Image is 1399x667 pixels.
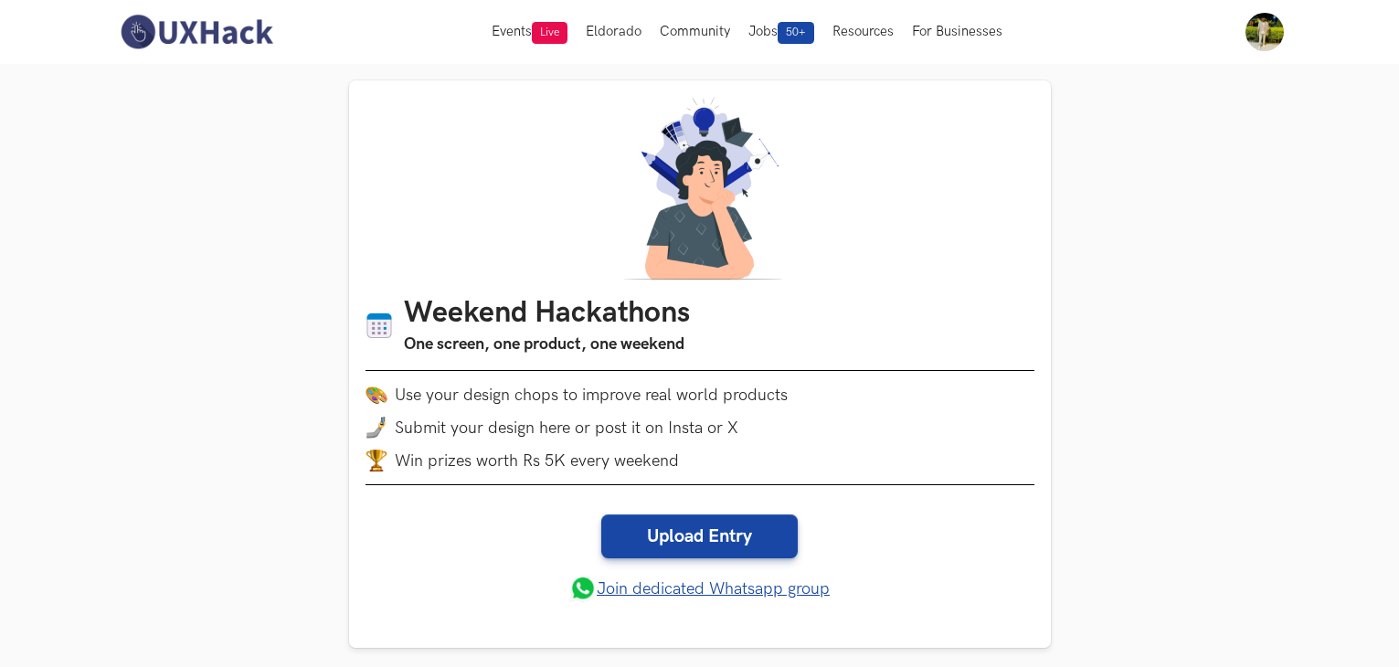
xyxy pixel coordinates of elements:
h3: One screen, one product, one weekend [404,332,690,357]
li: Use your design chops to improve real world products [366,384,1034,406]
a: Upload Entry [601,514,798,558]
h1: Weekend Hackathons [404,296,690,332]
img: Calendar icon [366,312,393,340]
img: A designer thinking [612,97,788,280]
img: UXHack-logo.png [115,13,278,51]
img: whatsapp.png [569,575,597,602]
li: Win prizes worth Rs 5K every weekend [366,450,1034,471]
img: mobile-in-hand.png [366,417,387,439]
img: palette.png [366,384,387,406]
span: Live [532,22,567,44]
img: Your profile pic [1245,13,1284,51]
span: 50+ [778,22,814,44]
span: Submit your design here or post it on Insta or X [395,418,738,438]
a: Join dedicated Whatsapp group [569,575,830,602]
img: trophy.png [366,450,387,471]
